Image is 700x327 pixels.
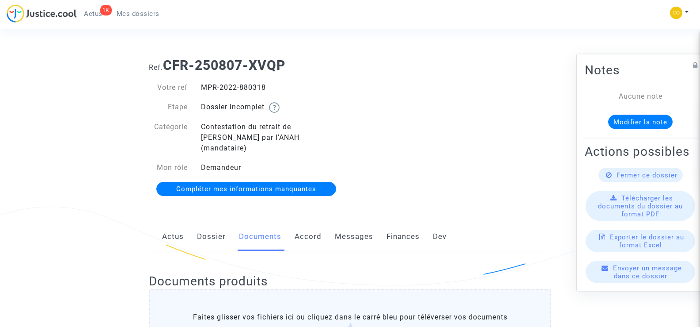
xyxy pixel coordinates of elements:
[335,222,373,251] a: Messages
[608,115,673,129] button: Modifier la note
[617,171,677,179] span: Fermer ce dossier
[269,102,280,113] img: help.svg
[7,4,77,23] img: jc-logo.svg
[142,102,194,113] div: Etape
[142,162,194,173] div: Mon rôle
[149,273,551,289] h2: Documents produits
[197,222,226,251] a: Dossier
[194,122,350,154] div: Contestation du retrait de [PERSON_NAME] par l'ANAH (mandataire)
[386,222,420,251] a: Finances
[610,233,684,249] span: Exporter le dossier au format Excel
[598,91,683,101] div: Aucune note
[598,194,683,218] span: Télécharger les documents du dossier au format PDF
[433,222,446,251] a: Dev
[194,162,350,173] div: Demandeur
[100,5,112,15] div: 1K
[613,264,682,280] span: Envoyer un message dans ce dossier
[142,82,194,93] div: Votre ref
[110,7,166,20] a: Mes dossiers
[149,63,163,72] span: Ref.
[194,102,350,113] div: Dossier incomplet
[142,122,194,154] div: Catégorie
[670,7,682,19] img: 84a266a8493598cb3cce1313e02c3431
[163,58,285,73] b: CFR-250807-XVQP
[295,222,322,251] a: Accord
[77,7,110,20] a: 1KActus
[117,10,159,18] span: Mes dossiers
[194,82,350,93] div: MPR-2022-880318
[162,222,184,251] a: Actus
[239,222,281,251] a: Documents
[585,62,696,77] h2: Notes
[176,185,316,193] span: Compléter mes informations manquantes
[84,10,102,18] span: Actus
[585,143,696,159] h2: Actions possibles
